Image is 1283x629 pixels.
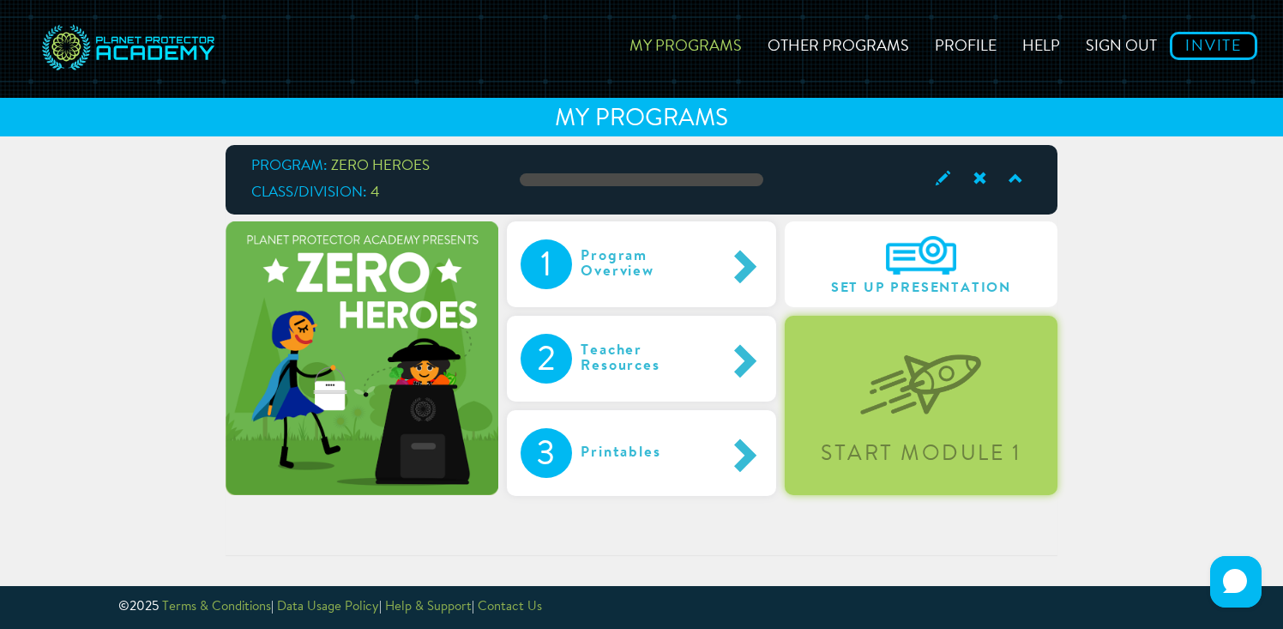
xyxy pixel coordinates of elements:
span: Set Up Presentation [798,281,1044,296]
div: 1 [521,239,572,289]
div: Program Overview [572,239,725,289]
span: Program: [251,159,328,173]
span: Class/Division: [251,185,367,200]
img: A6IEyHKz3Om3AAAAAElFTkSuQmCC [886,236,956,275]
a: Contact Us [478,601,542,614]
span: | [271,601,274,614]
span: ZERO HEROES [331,159,430,173]
div: 2 [521,334,572,384]
a: My Programs [617,13,755,74]
a: Invite [1170,32,1257,60]
span: Archive Class [960,167,996,191]
img: zeroHeroes-709919bdc35c19934481c5a402c44ecc.png [226,221,498,494]
a: Data Usage Policy [277,601,379,614]
a: Profile [922,13,1009,74]
div: Start Module 1 [787,444,1055,465]
a: Help & Support [385,601,472,614]
span: | [472,601,474,614]
div: Teacher Resources [572,334,725,384]
a: Help [1009,13,1073,74]
span: © [118,601,130,614]
img: svg+xml;base64,PD94bWwgdmVyc2lvbj0iMS4wIiBlbmNvZGluZz0idXRmLTgiPz4NCjwhLS0gR2VuZXJhdG9yOiBBZG9iZS... [39,13,219,85]
a: Terms & Conditions [162,601,271,614]
div: 3 [521,428,572,478]
span: 4 [370,185,380,200]
img: startLevel-067b1d7070320fa55a55bc2f2caa8c2a.png [860,327,981,415]
a: Sign out [1073,13,1170,74]
span: | [379,601,382,614]
span: Collapse [996,167,1032,191]
span: 2025 [130,601,159,614]
div: Printables [572,428,705,478]
span: Edit Class [923,167,959,191]
iframe: HelpCrunch [1206,552,1266,612]
a: Other Programs [755,13,922,74]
